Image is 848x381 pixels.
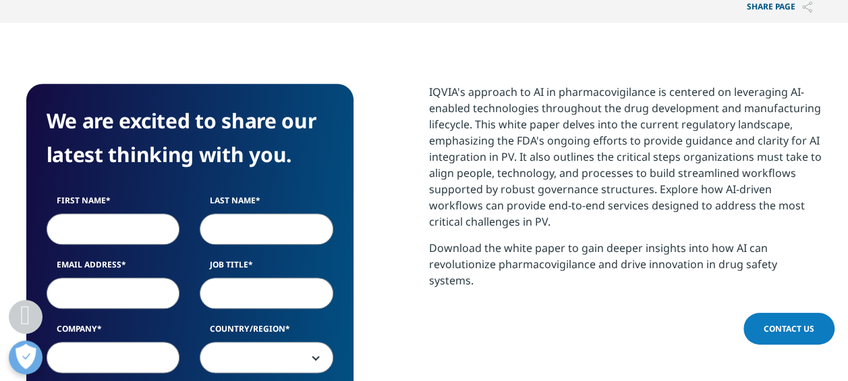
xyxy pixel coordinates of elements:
[200,323,333,342] label: Country/Region
[200,195,333,213] label: Last Name
[743,313,835,345] a: Contact Us
[47,195,180,213] label: First Name
[429,84,822,240] p: IQVIA's approach to AI in pharmacovigilance is centered on leveraging AI-enabled technologies thr...
[47,323,180,342] label: Company
[764,323,814,334] span: Contact Us
[200,259,333,278] label: Job Title
[47,259,180,278] label: Email Address
[9,340,43,374] button: Open Preferences
[429,240,822,299] p: Download the white paper to gain deeper insights into how AI can revolutionize pharmacovigilance ...
[802,1,812,13] img: Share PAGE
[47,104,333,172] h4: We are excited to share our latest thinking with you.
